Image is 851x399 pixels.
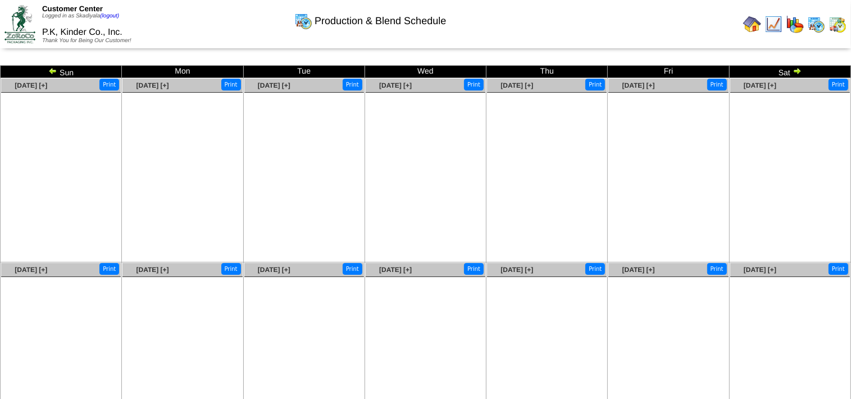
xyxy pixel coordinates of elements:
button: Print [221,79,241,90]
span: Customer Center [42,4,103,13]
a: [DATE] [+] [379,266,412,274]
a: [DATE] [+] [622,266,655,274]
button: Print [707,263,727,275]
button: Print [829,79,848,90]
img: graph.gif [786,15,804,33]
td: Thu [486,66,608,78]
a: [DATE] [+] [15,266,47,274]
img: arrowleft.gif [48,66,57,75]
button: Print [343,263,362,275]
td: Wed [365,66,486,78]
a: [DATE] [+] [744,266,776,274]
button: Print [585,79,605,90]
img: calendarprod.gif [807,15,825,33]
a: [DATE] [+] [136,266,169,274]
td: Sun [1,66,122,78]
a: [DATE] [+] [744,81,776,89]
img: calendarinout.gif [829,15,847,33]
a: [DATE] [+] [258,81,290,89]
img: ZoRoCo_Logo(Green%26Foil)%20jpg.webp [4,5,35,43]
button: Print [99,79,119,90]
a: [DATE] [+] [15,81,47,89]
a: [DATE] [+] [136,81,169,89]
a: [DATE] [+] [379,81,412,89]
a: [DATE] [+] [258,266,290,274]
td: Tue [243,66,365,78]
button: Print [464,263,484,275]
button: Print [464,79,484,90]
img: calendarprod.gif [294,12,312,30]
a: [DATE] [+] [500,81,533,89]
img: home.gif [743,15,761,33]
button: Print [99,263,119,275]
span: Thank You for Being Our Customer! [42,38,131,44]
td: Sat [729,66,850,78]
span: Logged in as Skadiyala [42,13,119,19]
span: P.K, Kinder Co., Inc. [42,28,122,37]
td: Mon [122,66,243,78]
img: line_graph.gif [764,15,782,33]
a: [DATE] [+] [622,81,655,89]
button: Print [829,263,848,275]
button: Print [707,79,727,90]
td: Fri [608,66,729,78]
button: Print [221,263,241,275]
button: Print [343,79,362,90]
a: (logout) [100,13,119,19]
a: [DATE] [+] [500,266,533,274]
button: Print [585,263,605,275]
img: arrowright.gif [793,66,802,75]
span: Production & Blend Schedule [315,15,446,27]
